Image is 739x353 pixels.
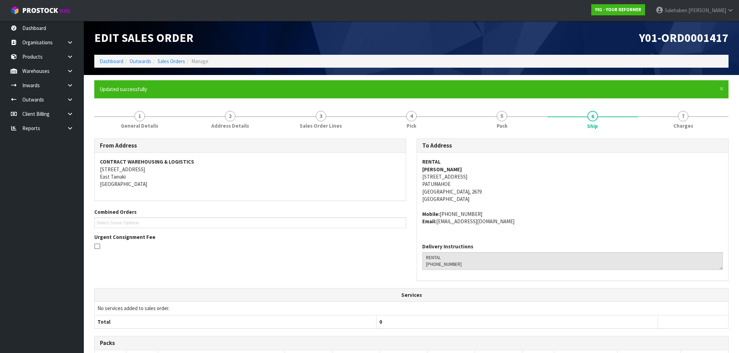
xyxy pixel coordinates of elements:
h3: To Address [422,142,723,149]
span: 5 [497,111,507,121]
span: 7 [678,111,688,121]
a: Outwards [130,58,151,65]
span: Pack [497,122,507,129]
th: Total [95,315,376,328]
span: Charges [673,122,693,129]
span: Address Details [211,122,249,129]
address: [STREET_ADDRESS] PATUMAHOE [GEOGRAPHIC_DATA], 2679 [GEOGRAPHIC_DATA] [422,158,723,203]
span: 4 [406,111,417,121]
strong: CONTRACT WAREHOUSING & LOGISTICS [100,158,194,165]
span: Edit Sales Order [94,30,193,45]
span: Manage [191,58,208,65]
span: ProStock [22,6,58,15]
span: 0 [379,318,382,325]
span: Sales Order Lines [300,122,342,129]
a: Sales Orders [158,58,185,65]
h3: Packs [100,340,723,346]
th: Services [95,288,728,302]
strong: Y01 - YOUR REFORMER [595,7,641,13]
span: 6 [587,111,598,121]
strong: email [422,218,436,225]
span: Ship [587,122,598,130]
address: [STREET_ADDRESS] East Tamaki [GEOGRAPHIC_DATA] [100,158,401,188]
span: Salehaben [665,7,687,14]
span: Pick [407,122,416,129]
label: Combined Orders [94,208,137,216]
strong: RENTAL [422,158,441,165]
small: WMS [59,8,70,14]
label: Urgent Consignment Fee [94,233,155,241]
span: Y01-ORD0001417 [639,30,729,45]
span: 2 [225,111,235,121]
img: cube-alt.png [10,6,19,15]
address: [PHONE_NUMBER] [EMAIL_ADDRESS][DOMAIN_NAME] [422,210,723,225]
a: Dashboard [100,58,123,65]
span: General Details [121,122,158,129]
a: Y01 - YOUR REFORMER [591,4,645,15]
td: No services added to sales order. [95,302,728,315]
label: Delivery Instructions [422,243,473,250]
strong: mobile [422,211,440,217]
span: 3 [316,111,326,121]
span: [PERSON_NAME] [688,7,726,14]
strong: [PERSON_NAME] [422,166,462,173]
span: × [719,84,724,93]
span: Updated successfully [100,86,147,92]
h3: From Address [100,142,401,149]
span: 1 [134,111,145,121]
